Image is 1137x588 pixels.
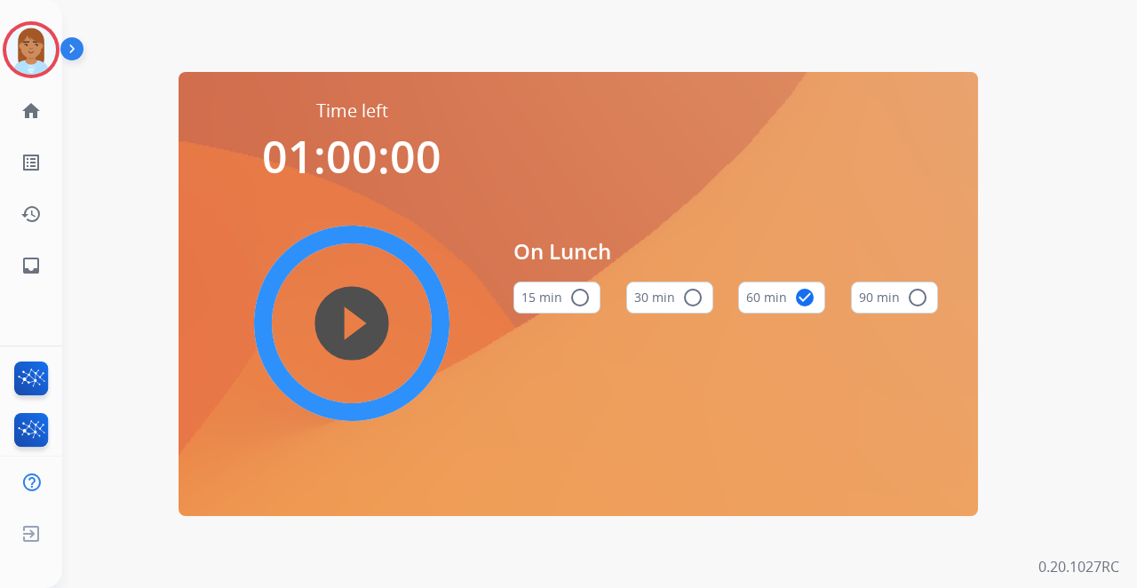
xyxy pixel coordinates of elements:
[513,235,938,267] span: On Lunch
[20,255,42,276] mat-icon: inbox
[569,287,591,308] mat-icon: radio_button_unchecked
[682,287,704,308] mat-icon: radio_button_unchecked
[20,100,42,122] mat-icon: home
[626,282,713,314] button: 30 min
[907,287,928,308] mat-icon: radio_button_unchecked
[6,25,56,75] img: avatar
[20,203,42,225] mat-icon: history
[794,287,815,308] mat-icon: check_circle
[738,282,825,314] button: 60 min
[341,313,362,334] mat-icon: play_circle_filled
[513,282,600,314] button: 15 min
[1038,556,1119,577] p: 0.20.1027RC
[851,282,938,314] button: 90 min
[20,152,42,173] mat-icon: list_alt
[316,99,388,123] span: Time left
[262,126,441,187] span: 01:00:00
